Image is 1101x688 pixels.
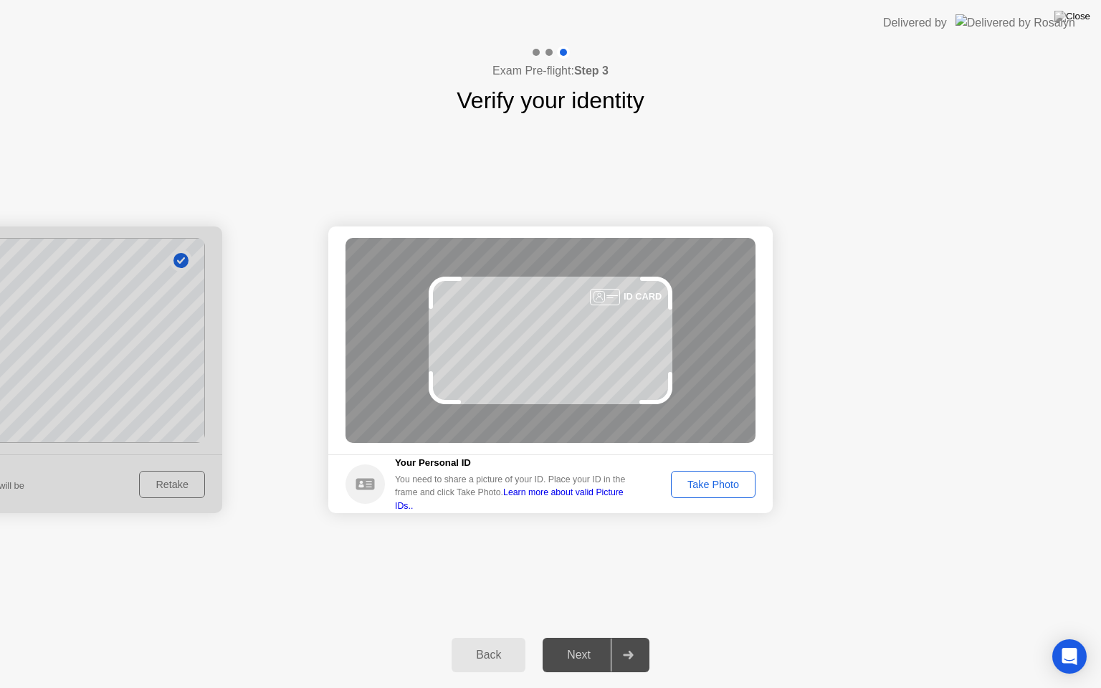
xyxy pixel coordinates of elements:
img: Close [1054,11,1090,22]
button: Next [543,638,649,672]
div: Back [456,649,521,661]
h1: Verify your identity [457,83,644,118]
b: Step 3 [574,64,609,77]
h5: Your Personal ID [395,456,636,470]
div: Take Photo [676,479,750,490]
button: Take Photo [671,471,756,498]
div: You need to share a picture of your ID. Place your ID in the frame and click Take Photo. [395,473,636,512]
a: Learn more about valid Picture IDs.. [395,487,624,510]
div: Open Intercom Messenger [1052,639,1087,674]
div: ID CARD [624,290,662,303]
div: Delivered by [883,14,947,32]
div: Next [547,649,611,661]
h4: Exam Pre-flight: [492,62,609,80]
button: Back [452,638,525,672]
img: Delivered by Rosalyn [955,14,1075,31]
